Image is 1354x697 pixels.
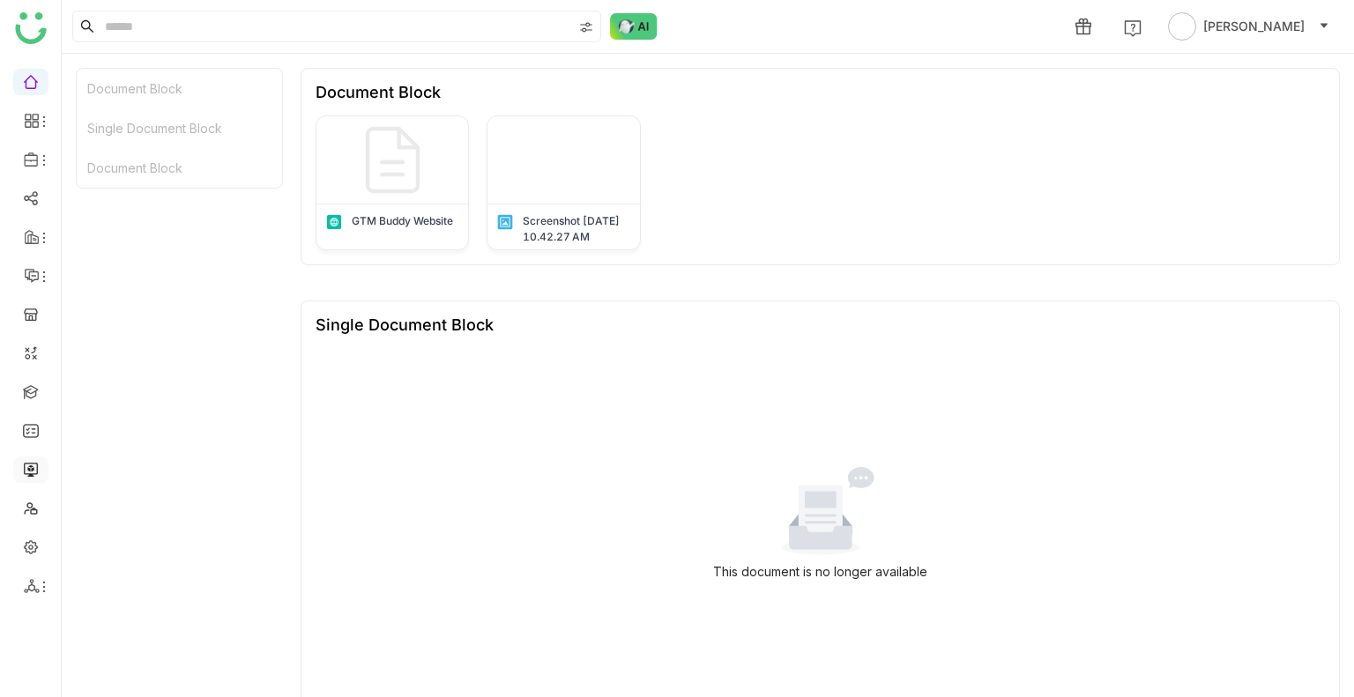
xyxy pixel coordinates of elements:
[713,562,927,582] div: This document is no longer available
[523,213,630,245] div: Screenshot [DATE] 10.42.27 AM
[496,213,514,231] img: png.svg
[610,13,658,40] img: ask-buddy-normal.svg
[1168,12,1196,41] img: avatar
[77,148,282,188] div: Document Block
[579,20,593,34] img: search-type.svg
[487,116,639,204] img: 6858f8b3594932469e840d5a
[316,315,494,334] div: Single Document Block
[325,213,343,231] img: article.svg
[1164,12,1333,41] button: [PERSON_NAME]
[77,69,282,108] div: Document Block
[316,83,441,101] div: Document Block
[77,108,282,148] div: Single Document Block
[15,12,47,44] img: logo
[1124,19,1142,37] img: help.svg
[1203,17,1305,36] span: [PERSON_NAME]
[349,116,436,204] img: default-img.svg
[352,213,453,229] div: GTM Buddy Website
